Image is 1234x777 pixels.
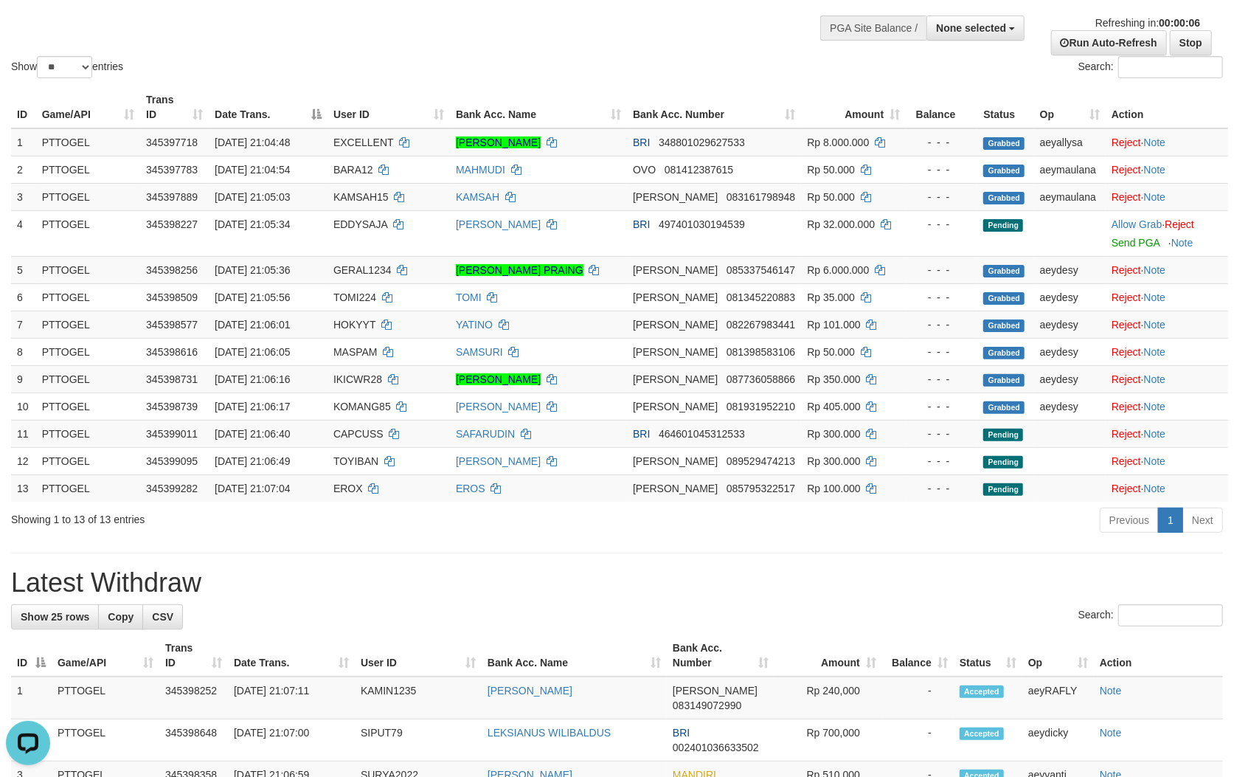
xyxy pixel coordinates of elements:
[807,264,869,276] span: Rp 6.000.000
[488,685,572,697] a: [PERSON_NAME]
[159,719,228,762] td: 345398648
[11,338,36,365] td: 8
[1112,191,1141,203] a: Reject
[215,164,290,176] span: [DATE] 21:04:54
[215,401,290,412] span: [DATE] 21:06:17
[673,700,741,711] span: Copy 083149072990 to clipboard
[1144,483,1166,494] a: Note
[1034,128,1106,156] td: aeyallysa
[36,311,140,338] td: PTTOGEL
[333,428,384,440] span: CAPCUSS
[926,15,1025,41] button: None selected
[912,290,971,305] div: - - -
[1112,237,1160,249] a: Send PGA
[146,373,198,385] span: 345398731
[673,742,759,753] span: Copy 002401036633502 to clipboard
[983,347,1025,359] span: Grabbed
[983,192,1025,204] span: Grabbed
[1144,428,1166,440] a: Note
[456,264,583,276] a: [PERSON_NAME] PRAING
[333,401,391,412] span: KOMANG85
[807,137,869,148] span: Rp 8.000.000
[807,373,860,385] span: Rp 350.000
[11,635,52,677] th: ID: activate to sort column descending
[228,635,355,677] th: Date Trans.: activate to sort column ascending
[727,191,795,203] span: Copy 083161798948 to clipboard
[1144,137,1166,148] a: Note
[912,454,971,469] div: - - -
[355,719,482,762] td: SIPUT79
[1106,256,1228,283] td: ·
[1106,86,1228,128] th: Action
[146,164,198,176] span: 345397783
[1112,373,1141,385] a: Reject
[1106,156,1228,183] td: ·
[228,719,355,762] td: [DATE] 21:07:00
[1144,164,1166,176] a: Note
[456,373,541,385] a: [PERSON_NAME]
[456,164,505,176] a: MAHMUDI
[146,218,198,230] span: 345398227
[1112,264,1141,276] a: Reject
[52,719,159,762] td: PTTOGEL
[727,291,795,303] span: Copy 081345220883 to clipboard
[1034,311,1106,338] td: aeydesy
[727,264,795,276] span: Copy 085337546147 to clipboard
[912,427,971,441] div: - - -
[456,401,541,412] a: [PERSON_NAME]
[11,447,36,474] td: 12
[1022,719,1094,762] td: aeydicky
[1112,455,1141,467] a: Reject
[983,374,1025,387] span: Grabbed
[1144,373,1166,385] a: Note
[215,483,290,494] span: [DATE] 21:07:04
[1144,346,1166,358] a: Note
[228,677,355,719] td: [DATE] 21:07:11
[11,283,36,311] td: 6
[912,345,971,359] div: - - -
[11,210,36,256] td: 4
[1112,483,1141,494] a: Reject
[983,401,1025,414] span: Grabbed
[882,677,954,719] td: -
[456,428,515,440] a: SAFARUDIN
[1022,635,1094,677] th: Op: activate to sort column ascending
[912,263,971,277] div: - - -
[456,218,541,230] a: [PERSON_NAME]
[912,135,971,150] div: - - -
[983,219,1023,232] span: Pending
[456,455,541,467] a: [PERSON_NAME]
[327,86,450,128] th: User ID: activate to sort column ascending
[333,483,363,494] span: EROX
[1034,156,1106,183] td: aeymaulana
[36,183,140,210] td: PTTOGEL
[882,719,954,762] td: -
[36,338,140,365] td: PTTOGEL
[1112,401,1141,412] a: Reject
[983,456,1023,469] span: Pending
[36,156,140,183] td: PTTOGEL
[355,635,482,677] th: User ID: activate to sort column ascending
[21,611,89,623] span: Show 25 rows
[146,191,198,203] span: 345397889
[774,635,882,677] th: Amount: activate to sort column ascending
[456,346,503,358] a: SAMSURI
[11,183,36,210] td: 3
[146,428,198,440] span: 345399011
[11,677,52,719] td: 1
[727,401,795,412] span: Copy 081931952210 to clipboard
[1106,283,1228,311] td: ·
[1106,420,1228,447] td: ·
[801,86,906,128] th: Amount: activate to sort column ascending
[146,455,198,467] span: 345399095
[11,420,36,447] td: 11
[807,483,860,494] span: Rp 100.000
[152,611,173,623] span: CSV
[633,455,718,467] span: [PERSON_NAME]
[727,346,795,358] span: Copy 081398583106 to clipboard
[146,137,198,148] span: 345397718
[1112,319,1141,331] a: Reject
[333,164,373,176] span: BARA12
[146,291,198,303] span: 345398509
[912,372,971,387] div: - - -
